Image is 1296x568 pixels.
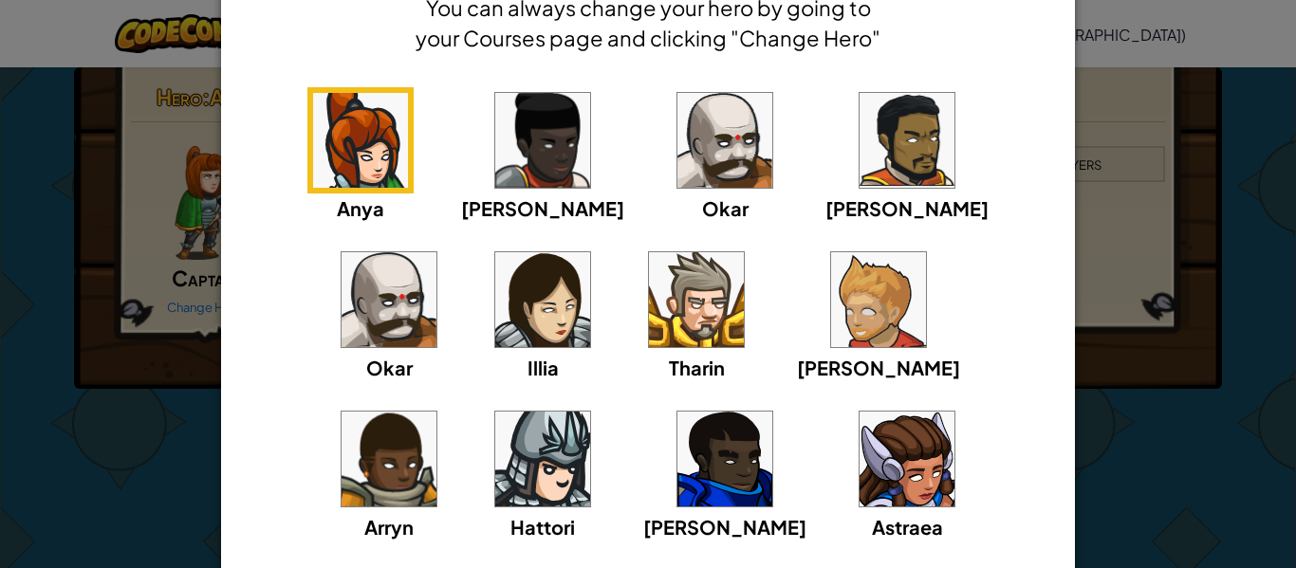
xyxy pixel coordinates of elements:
img: portrait.png [495,412,590,506]
span: Okar [702,196,749,220]
span: Arryn [364,515,414,539]
span: Illia [528,356,559,379]
span: Tharin [669,356,725,379]
span: Okar [366,356,413,379]
span: [PERSON_NAME] [461,196,624,220]
img: portrait.png [677,412,772,506]
img: portrait.png [342,412,436,506]
img: portrait.png [313,93,408,188]
span: Astraea [872,515,943,539]
img: portrait.png [342,252,436,347]
img: portrait.png [860,412,954,506]
img: portrait.png [677,93,772,188]
img: portrait.png [831,252,926,347]
img: portrait.png [649,252,744,347]
img: portrait.png [860,93,954,188]
span: [PERSON_NAME] [797,356,960,379]
span: [PERSON_NAME] [825,196,989,220]
span: Hattori [510,515,575,539]
img: portrait.png [495,93,590,188]
img: portrait.png [495,252,590,347]
span: [PERSON_NAME] [643,515,806,539]
span: Anya [337,196,384,220]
